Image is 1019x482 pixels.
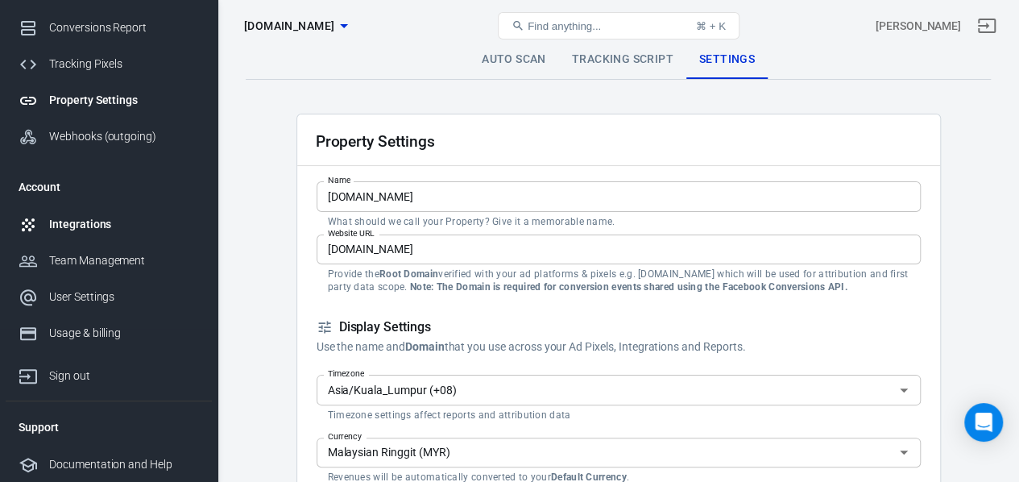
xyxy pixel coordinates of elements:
label: Website URL [328,227,375,239]
input: example.com [317,235,921,264]
div: Webhooks (outgoing) [49,128,199,145]
a: Property Settings [6,82,212,118]
a: Settings [686,40,768,79]
div: Usage & billing [49,325,199,342]
strong: Root Domain [379,268,438,280]
label: Name [328,174,350,186]
div: Documentation and Help [49,456,199,473]
button: Open [893,441,915,463]
a: Sign out [6,351,212,394]
a: Team Management [6,243,212,279]
button: Find anything...⌘ + K [498,12,739,39]
div: Property Settings [49,92,199,109]
a: User Settings [6,279,212,315]
p: What should we call your Property? Give it a memorable name. [328,215,909,228]
strong: Domain [405,340,445,353]
a: Auto Scan [469,40,559,79]
a: Webhooks (outgoing) [6,118,212,155]
div: Open Intercom Messenger [964,403,1003,442]
li: Account [6,168,212,206]
label: Currency [328,430,362,443]
div: User Settings [49,289,199,305]
p: Use the name and that you use across your Ad Pixels, Integrations and Reports. [317,339,921,355]
h2: Property Settings [316,133,435,150]
input: Your Website Name [317,181,921,211]
a: Tracking Script [559,40,686,79]
button: Open [893,379,915,401]
div: Tracking Pixels [49,56,199,73]
a: Integrations [6,206,212,243]
li: Support [6,408,212,447]
input: UTC [321,380,889,400]
a: Sign out [967,6,1006,45]
p: Provide the verified with your ad platforms & pixels e.g. [DOMAIN_NAME] which will be used for at... [328,268,909,293]
div: Conversions Report [49,19,199,36]
a: Tracking Pixels [6,46,212,82]
div: Account id: mSgWPRff [876,18,961,35]
span: Find anything... [528,20,601,32]
div: ⌘ + K [696,20,726,32]
span: herbatokmekhq.com [244,16,334,36]
input: USD [321,443,889,463]
div: Sign out [49,368,199,384]
h5: Display Settings [317,319,921,336]
div: Team Management [49,252,199,269]
div: Integrations [49,216,199,233]
a: Conversions Report [6,10,212,46]
label: Timezone [328,368,364,380]
a: Usage & billing [6,315,212,351]
strong: Note: The Domain is required for conversion events shared using the Facebook Conversions API. [410,281,847,293]
button: [DOMAIN_NAME] [238,11,354,41]
p: Timezone settings affect reports and attribution data [328,409,909,422]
